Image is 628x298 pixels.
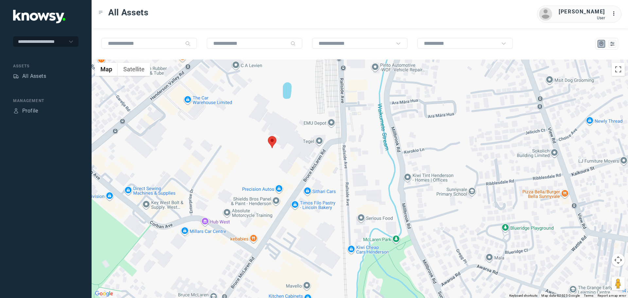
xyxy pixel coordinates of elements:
span: All Assets [108,7,148,18]
div: Toggle Menu [98,10,103,15]
div: User [559,16,605,20]
button: Show satellite imagery [118,63,150,76]
div: : [612,10,619,18]
button: Map camera controls [612,254,625,267]
div: Map [599,41,604,47]
a: ProfileProfile [13,107,38,115]
a: Terms [584,294,594,297]
img: Google [93,289,115,298]
a: Open this area in Google Maps (opens a new window) [93,289,115,298]
a: AssetsAll Assets [13,72,46,80]
img: avatar.png [539,8,552,21]
div: : [612,10,619,19]
button: Toggle fullscreen view [612,63,625,76]
div: List [609,41,615,47]
div: Search [185,41,190,46]
button: Keyboard shortcuts [509,293,537,298]
div: Assets [13,73,19,79]
a: Report a map error [598,294,626,297]
div: Search [290,41,296,46]
div: Profile [13,108,19,114]
div: Assets [13,63,78,69]
div: [PERSON_NAME] [559,8,605,16]
div: Management [13,98,78,104]
button: Drag Pegman onto the map to open Street View [612,277,625,290]
img: Application Logo [13,10,65,23]
div: Profile [22,107,38,115]
span: Map data ©2025 Google [541,294,580,297]
button: Show street map [95,63,118,76]
div: All Assets [22,72,46,80]
tspan: ... [612,11,619,16]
